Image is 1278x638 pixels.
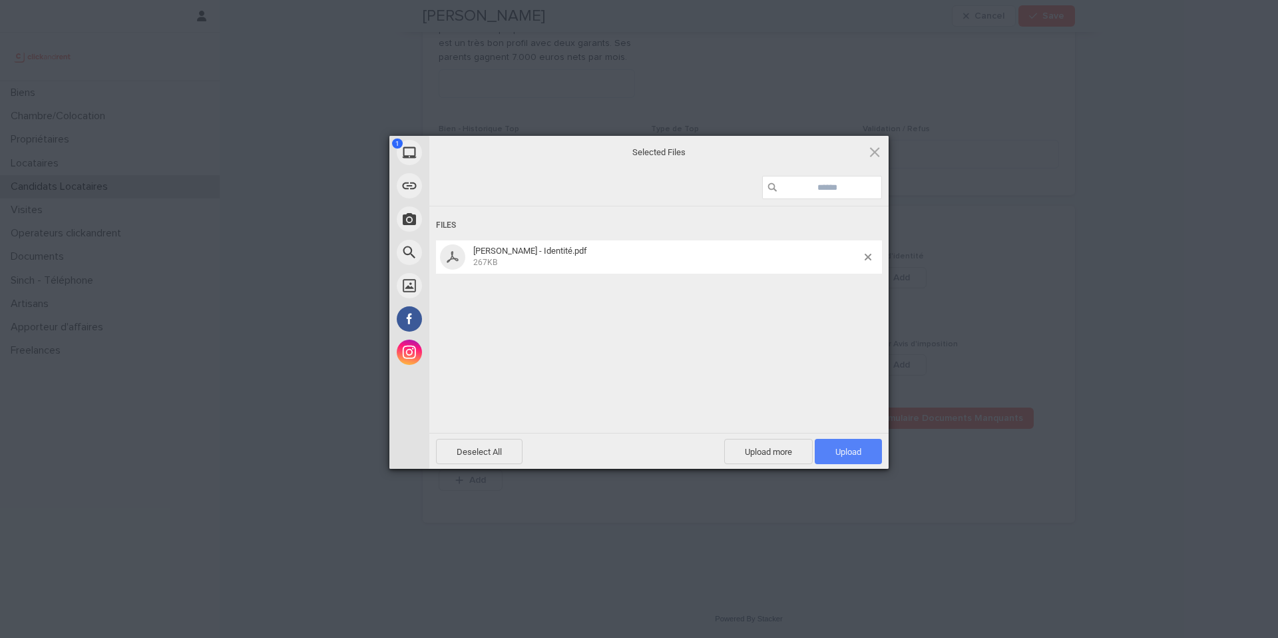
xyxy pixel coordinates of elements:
[724,439,813,464] span: Upload more
[436,439,523,464] span: Deselect All
[815,439,882,464] span: Upload
[389,169,549,202] div: Link (URL)
[473,258,497,267] span: 267KB
[389,336,549,369] div: Instagram
[389,269,549,302] div: Unsplash
[389,236,549,269] div: Web Search
[392,139,403,149] span: 1
[526,147,792,159] span: Selected Files
[473,246,587,256] span: [PERSON_NAME] - Identité.pdf
[469,246,865,268] span: Alexandra Semple - Identité.pdf
[867,145,882,159] span: Click here or hit ESC to close picker
[436,213,882,238] div: Files
[389,202,549,236] div: Take Photo
[389,136,549,169] div: My Device
[835,447,861,457] span: Upload
[389,302,549,336] div: Facebook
